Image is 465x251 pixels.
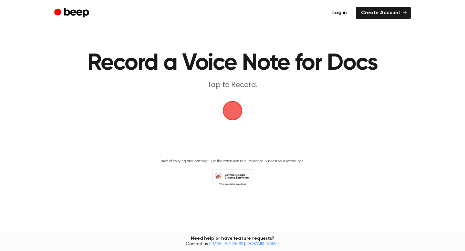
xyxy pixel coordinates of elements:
[356,7,411,19] a: Create Account
[54,7,91,19] a: Beep
[209,242,279,246] a: [EMAIL_ADDRESS][DOMAIN_NAME]
[70,52,395,75] h1: Record a Voice Note for Docs
[108,80,356,91] p: Tap to Record.
[160,159,305,164] p: Tired of copying and pasting? Use the extension to automatically insert your recordings.
[327,7,352,19] a: Log in
[4,242,461,247] span: Contact us
[223,101,242,120] img: Beep Logo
